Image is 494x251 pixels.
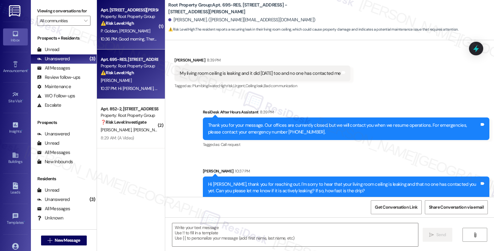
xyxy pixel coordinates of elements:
[192,83,219,88] span: Plumbing/water ,
[208,181,479,194] div: Hi [PERSON_NAME], thank you for reaching out. I'm sorry to hear that your living room ceiling is ...
[37,56,70,62] div: Unanswered
[88,195,97,204] div: (3)
[37,187,59,194] div: Unread
[101,28,119,34] span: P. Golden
[37,140,59,147] div: Unread
[101,56,158,63] div: Apt. 695-RES, [STREET_ADDRESS] - [STREET_ADDRESS][PERSON_NAME]
[101,13,158,20] div: Property: Root Property Group
[203,109,489,117] div: ResiDesk After Hours Assistant
[3,89,28,106] a: Site Visit •
[101,135,134,141] div: 8:29 AM: (A Video)
[3,120,28,136] a: Insights •
[429,204,484,211] span: Share Conversation via email
[101,20,134,26] strong: ⚠️ Risk Level: High
[3,28,28,45] a: Inbox
[88,54,97,64] div: (3)
[371,200,421,214] button: Get Conversation Link
[37,102,61,108] div: Escalate
[31,35,97,41] div: Prospects + Residents
[37,131,70,137] div: Unanswered
[375,204,417,211] span: Get Conversation Link
[37,215,63,221] div: Unknown
[174,57,350,66] div: [PERSON_NAME]
[24,219,25,224] span: •
[245,83,264,88] span: Ceiling leak ,
[101,106,158,112] div: Apt. 852-2, [STREET_ADDRESS][PERSON_NAME]
[473,232,477,237] i: 
[168,2,292,15] b: Root Property Group: Apt. 695-RES, [STREET_ADDRESS] - [STREET_ADDRESS][PERSON_NAME]
[425,200,488,214] button: Share Conversation via email
[21,128,22,133] span: •
[258,109,274,115] div: 8:39 PM
[84,18,87,23] i: 
[436,232,446,238] span: Send
[101,70,134,75] strong: ⚠️ Risk Level: High
[37,65,70,71] div: All Messages
[40,16,81,26] input: All communities
[168,17,315,23] div: [PERSON_NAME]. ([PERSON_NAME][EMAIL_ADDRESS][DOMAIN_NAME])
[174,81,350,90] div: Tagged as:
[101,119,146,125] strong: ❓ Risk Level: Investigate
[3,181,28,197] a: Leads
[37,159,73,165] div: New Inbounds
[180,70,341,77] div: My living room ceiling is leaking and it did [DATE] too and no one has contacted me
[41,236,87,245] button: New Message
[208,122,479,135] div: Thank you for your message. Our offices are currently closed, but we will contact you when we res...
[37,206,70,212] div: All Messages
[3,211,28,228] a: Templates •
[205,57,220,63] div: 8:39 PM
[37,46,59,53] div: Unread
[37,149,70,156] div: All Messages
[37,196,70,203] div: Unanswered
[22,98,23,102] span: •
[133,127,164,133] span: [PERSON_NAME]
[37,6,90,16] label: Viewing conversations for
[219,83,234,88] span: High risk ,
[101,36,399,42] div: 10:36 PM: Good morning, There is only one request. Number 37022-1 and that one is for our apartme...
[168,26,458,33] span: : The resident reports a recurring leak in their living room ceiling, which could cause property ...
[101,63,158,69] div: Property: Root Property Group
[168,27,195,32] strong: ⚠️ Risk Level: High
[101,112,158,119] div: Property: Root Property Group
[119,28,150,34] span: [PERSON_NAME]
[264,83,297,88] span: Bad communication
[48,238,52,243] i: 
[221,142,240,147] span: Call request
[55,237,80,244] span: New Message
[31,176,97,182] div: Residents
[203,168,489,177] div: [PERSON_NAME]
[37,83,71,90] div: Maintenance
[37,93,75,99] div: WO Follow-ups
[429,232,434,237] i: 
[203,140,489,149] div: Tagged as:
[101,7,158,13] div: Apt. [STREET_ADDRESS][PERSON_NAME]
[101,78,132,83] span: [PERSON_NAME]
[9,5,22,17] img: ResiDesk Logo
[37,74,80,81] div: Review follow-ups
[233,168,250,174] div: 10:37 PM
[101,127,133,133] span: [PERSON_NAME]
[233,83,245,88] span: Urgent ,
[31,119,97,126] div: Prospects
[423,228,453,242] button: Send
[3,150,28,167] a: Buildings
